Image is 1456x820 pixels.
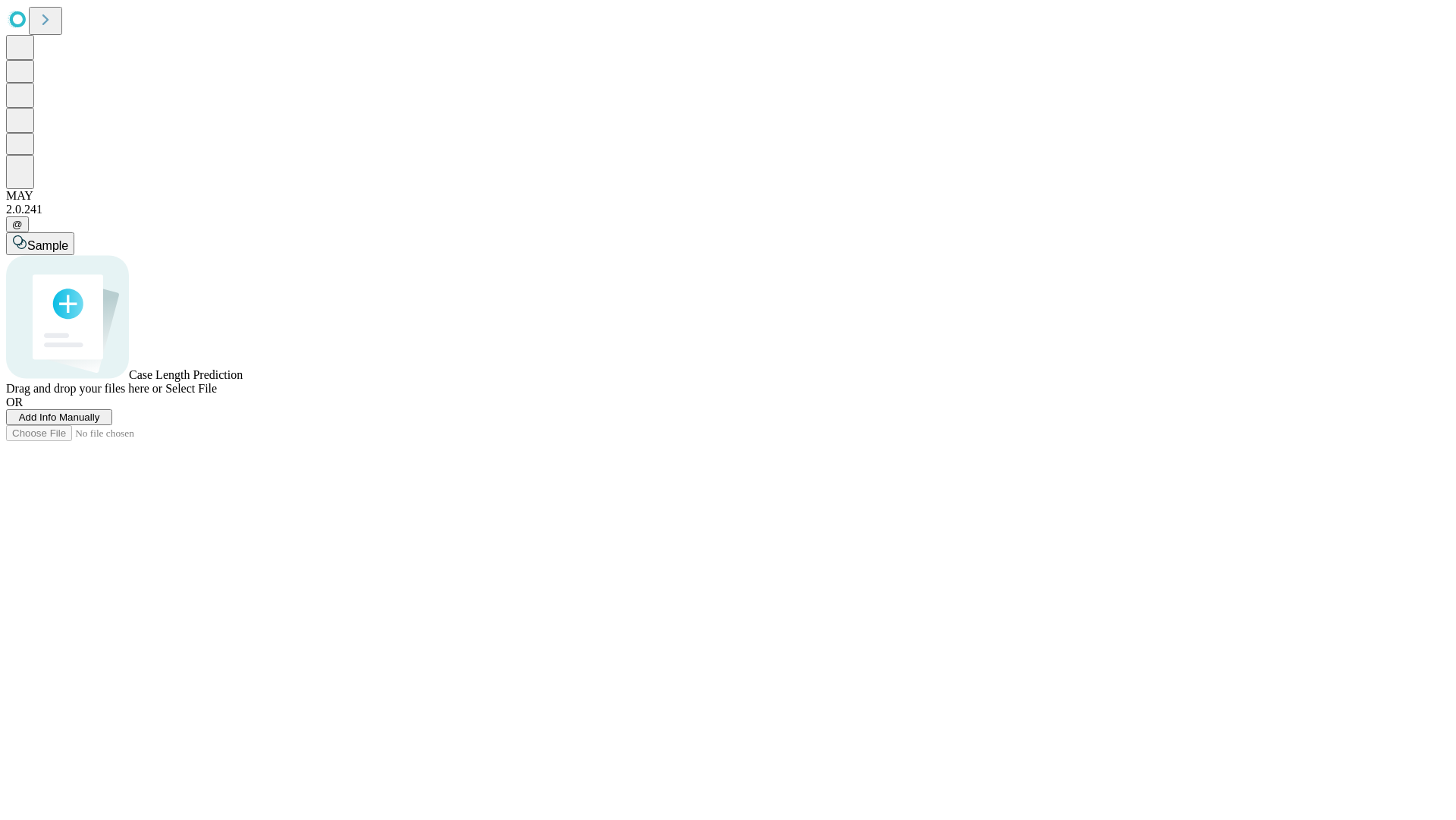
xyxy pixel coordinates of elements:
div: 2.0.241 [6,203,1450,216]
span: OR [6,396,23,408]
span: Drag and drop your files here or [6,382,162,395]
span: Case Length Prediction [129,368,243,381]
span: @ [12,219,23,230]
button: Add Info Manually [6,409,112,425]
span: Select File [165,382,217,395]
div: MAY [6,189,1450,203]
button: Sample [6,232,74,255]
span: Add Info Manually [19,412,100,423]
button: @ [6,216,29,232]
span: Sample [27,239,68,252]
